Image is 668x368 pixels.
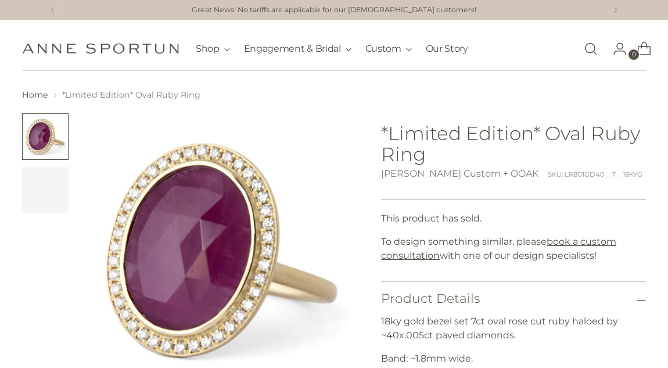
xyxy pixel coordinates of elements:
a: Our Story [426,36,468,62]
a: [PERSON_NAME] Custom + OOAK [381,168,538,179]
div: SKU: LR801GD40__7__18KYG [548,170,642,180]
p: 18ky gold bezel set 7ct oval rose cut ruby haloed by ~40x.005ct paved diamonds. [381,315,646,342]
button: Product Details [381,282,646,315]
a: Open cart modal [628,37,651,60]
a: Go to the account page [604,37,627,60]
button: Shop [196,36,230,62]
button: Engagement & Bridal [244,36,351,62]
nav: breadcrumbs [22,89,646,101]
a: Home [22,90,48,100]
span: 0 [629,49,639,60]
p: To design something similar, please with one of our design specialists! [381,235,646,263]
a: book a custom consultation [381,236,616,261]
span: *Limited Edition* Oval Ruby Ring [62,90,200,100]
a: Great News! No tariffs are applicable for our [DEMOGRAPHIC_DATA] customers! [192,5,476,16]
p: This product has sold. [381,212,646,226]
p: Band: ~1.8mm wide. [381,352,646,366]
button: Change image to image 1 [22,113,69,160]
a: Anne Sportun Fine Jewellery [22,43,179,54]
a: Open search modal [579,37,602,60]
h3: Product Details [381,291,480,305]
h1: *Limited Edition* Oval Ruby Ring [381,123,646,165]
button: Custom [365,36,412,62]
button: Change image to image 2 [22,167,69,213]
